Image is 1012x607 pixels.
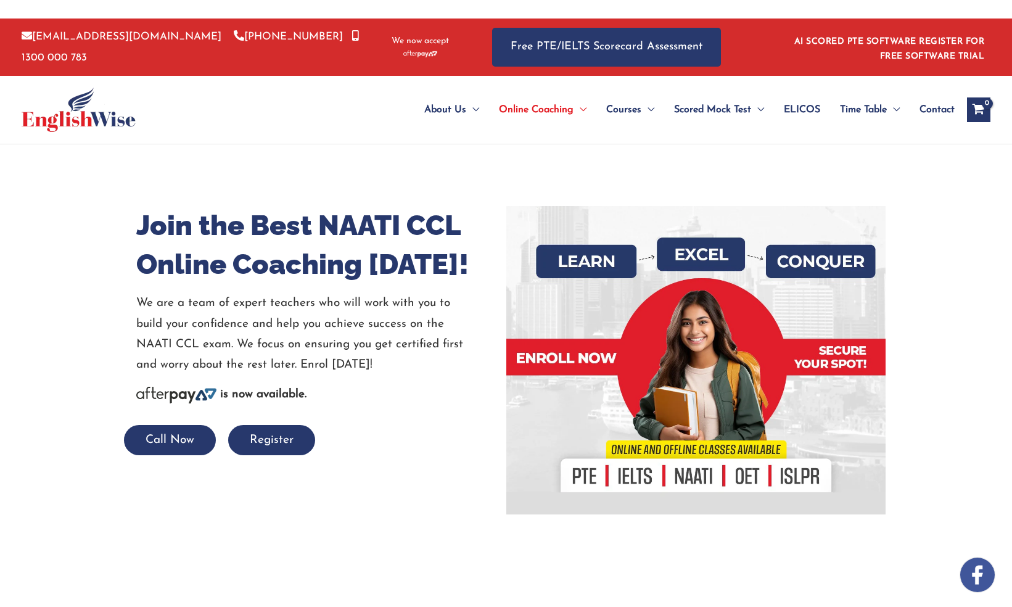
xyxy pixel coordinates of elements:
[124,425,216,455] button: Call Now
[919,88,955,131] span: Contact
[136,293,497,375] p: We are a team of expert teachers who will work with you to build your confidence and help you ach...
[840,88,887,131] span: Time Table
[674,88,751,131] span: Scored Mock Test
[960,558,995,592] img: white-facebook.png
[395,88,955,131] nav: Site Navigation: Main Menu
[414,88,489,131] a: About UsMenu Toggle
[910,88,955,131] a: Contact
[596,88,664,131] a: CoursesMenu Toggle
[887,88,900,131] span: Menu Toggle
[606,88,641,131] span: Courses
[641,88,654,131] span: Menu Toggle
[492,28,721,67] a: Free PTE/IELTS Scorecard Assessment
[774,88,830,131] a: ELICOS
[234,31,343,42] a: [PHONE_NUMBER]
[794,37,985,61] a: AI SCORED PTE SOFTWARE REGISTER FOR FREE SOFTWARE TRIAL
[574,88,586,131] span: Menu Toggle
[220,389,306,400] b: is now available.
[751,88,764,131] span: Menu Toggle
[489,88,596,131] a: Online CoachingMenu Toggle
[22,31,359,62] a: 1300 000 783
[136,206,497,284] h1: Join the Best NAATI CCL Online Coaching [DATE]!
[124,434,216,446] a: Call Now
[228,434,315,446] a: Register
[787,27,990,67] aside: Header Widget 1
[22,31,221,42] a: [EMAIL_ADDRESS][DOMAIN_NAME]
[967,97,990,122] a: View Shopping Cart, empty
[136,387,216,403] img: Afterpay-Logo
[22,88,136,132] img: cropped-ew-logo
[784,88,820,131] span: ELICOS
[466,88,479,131] span: Menu Toggle
[499,88,574,131] span: Online Coaching
[424,88,466,131] span: About Us
[830,88,910,131] a: Time TableMenu Toggle
[664,88,774,131] a: Scored Mock TestMenu Toggle
[392,35,449,47] span: We now accept
[403,51,437,57] img: Afterpay-Logo
[228,425,315,455] button: Register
